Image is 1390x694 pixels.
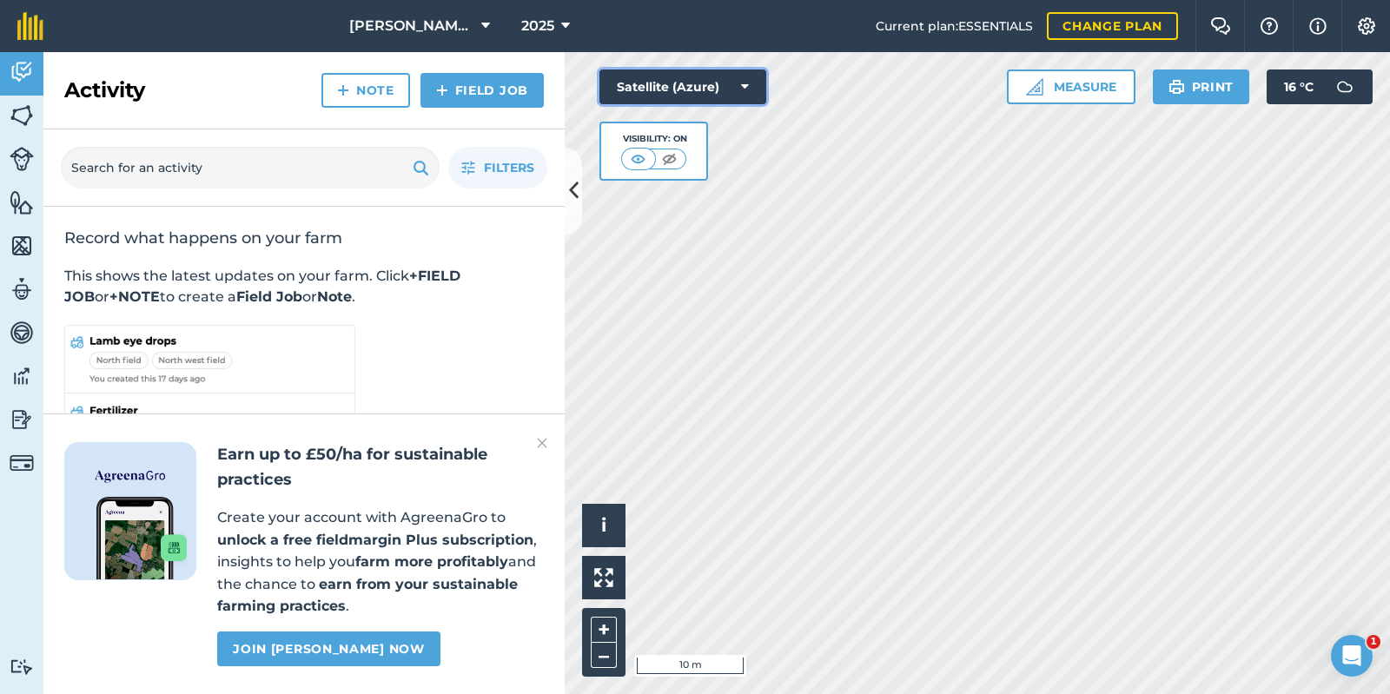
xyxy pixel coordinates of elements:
[64,76,145,104] h2: Activity
[10,102,34,129] img: svg+xml;base64,PHN2ZyB4bWxucz0iaHR0cDovL3d3dy53My5vcmcvMjAwMC9zdmciIHdpZHRoPSI1NiIgaGVpZ2h0PSI2MC...
[236,288,302,305] strong: Field Job
[217,532,533,548] strong: unlock a free fieldmargin Plus subscription
[1367,635,1380,649] span: 1
[10,320,34,346] img: svg+xml;base64,PD94bWwgdmVyc2lvbj0iMS4wIiBlbmNvZGluZz0idXRmLTgiPz4KPCEtLSBHZW5lcmF0b3I6IEFkb2JlIE...
[420,73,544,108] a: Field Job
[601,514,606,536] span: i
[1210,17,1231,35] img: Two speech bubbles overlapping with the left bubble in the forefront
[10,189,34,215] img: svg+xml;base64,PHN2ZyB4bWxucz0iaHR0cDovL3d3dy53My5vcmcvMjAwMC9zdmciIHdpZHRoPSI1NiIgaGVpZ2h0PSI2MC...
[217,442,544,492] h2: Earn up to £50/ha for sustainable practices
[317,288,352,305] strong: Note
[217,576,518,615] strong: earn from your sustainable farming practices
[659,150,680,168] img: svg+xml;base64,PHN2ZyB4bWxucz0iaHR0cDovL3d3dy53My5vcmcvMjAwMC9zdmciIHdpZHRoPSI1MCIgaGVpZ2h0PSI0MC...
[1309,16,1327,36] img: svg+xml;base64,PHN2ZyB4bWxucz0iaHR0cDovL3d3dy53My5vcmcvMjAwMC9zdmciIHdpZHRoPSIxNyIgaGVpZ2h0PSIxNy...
[64,228,544,248] h2: Record what happens on your farm
[10,276,34,302] img: svg+xml;base64,PD94bWwgdmVyc2lvbj0iMS4wIiBlbmNvZGluZz0idXRmLTgiPz4KPCEtLSBHZW5lcmF0b3I6IEFkb2JlIE...
[61,147,440,188] input: Search for an activity
[1007,69,1135,104] button: Measure
[10,363,34,389] img: svg+xml;base64,PD94bWwgdmVyc2lvbj0iMS4wIiBlbmNvZGluZz0idXRmLTgiPz4KPCEtLSBHZW5lcmF0b3I6IEFkb2JlIE...
[349,16,474,36] span: [PERSON_NAME] Farms
[10,658,34,675] img: svg+xml;base64,PD94bWwgdmVyc2lvbj0iMS4wIiBlbmNvZGluZz0idXRmLTgiPz4KPCEtLSBHZW5lcmF0b3I6IEFkb2JlIE...
[436,80,448,101] img: svg+xml;base64,PHN2ZyB4bWxucz0iaHR0cDovL3d3dy53My5vcmcvMjAwMC9zdmciIHdpZHRoPSIxNCIgaGVpZ2h0PSIyNC...
[594,568,613,587] img: Four arrows, one pointing top left, one top right, one bottom right and the last bottom left
[591,617,617,643] button: +
[413,157,429,178] img: svg+xml;base64,PHN2ZyB4bWxucz0iaHR0cDovL3d3dy53My5vcmcvMjAwMC9zdmciIHdpZHRoPSIxOSIgaGVpZ2h0PSIyNC...
[582,504,625,547] button: i
[64,266,544,307] p: This shows the latest updates on your farm. Click or to create a or .
[10,233,34,259] img: svg+xml;base64,PHN2ZyB4bWxucz0iaHR0cDovL3d3dy53My5vcmcvMjAwMC9zdmciIHdpZHRoPSI1NiIgaGVpZ2h0PSI2MC...
[217,506,544,618] p: Create your account with AgreenaGro to , insights to help you and the chance to .
[217,631,440,666] a: Join [PERSON_NAME] now
[1259,17,1280,35] img: A question mark icon
[10,451,34,475] img: svg+xml;base64,PD94bWwgdmVyc2lvbj0iMS4wIiBlbmNvZGluZz0idXRmLTgiPz4KPCEtLSBHZW5lcmF0b3I6IEFkb2JlIE...
[1168,76,1185,97] img: svg+xml;base64,PHN2ZyB4bWxucz0iaHR0cDovL3d3dy53My5vcmcvMjAwMC9zdmciIHdpZHRoPSIxOSIgaGVpZ2h0PSIyNC...
[17,12,43,40] img: fieldmargin Logo
[1356,17,1377,35] img: A cog icon
[1327,69,1362,104] img: svg+xml;base64,PD94bWwgdmVyc2lvbj0iMS4wIiBlbmNvZGluZz0idXRmLTgiPz4KPCEtLSBHZW5lcmF0b3I6IEFkb2JlIE...
[627,150,649,168] img: svg+xml;base64,PHN2ZyB4bWxucz0iaHR0cDovL3d3dy53My5vcmcvMjAwMC9zdmciIHdpZHRoPSI1MCIgaGVpZ2h0PSI0MC...
[621,132,687,146] div: Visibility: On
[591,643,617,668] button: –
[10,59,34,85] img: svg+xml;base64,PD94bWwgdmVyc2lvbj0iMS4wIiBlbmNvZGluZz0idXRmLTgiPz4KPCEtLSBHZW5lcmF0b3I6IEFkb2JlIE...
[1026,78,1043,96] img: Ruler icon
[521,16,554,36] span: 2025
[448,147,547,188] button: Filters
[876,17,1033,36] span: Current plan : ESSENTIALS
[1267,69,1373,104] button: 16 °C
[599,69,766,104] button: Satellite (Azure)
[96,497,187,579] img: Screenshot of the Gro app
[321,73,410,108] a: Note
[1331,635,1373,677] iframe: Intercom live chat
[537,433,547,453] img: svg+xml;base64,PHN2ZyB4bWxucz0iaHR0cDovL3d3dy53My5vcmcvMjAwMC9zdmciIHdpZHRoPSIyMiIgaGVpZ2h0PSIzMC...
[1153,69,1250,104] button: Print
[337,80,349,101] img: svg+xml;base64,PHN2ZyB4bWxucz0iaHR0cDovL3d3dy53My5vcmcvMjAwMC9zdmciIHdpZHRoPSIxNCIgaGVpZ2h0PSIyNC...
[10,406,34,433] img: svg+xml;base64,PD94bWwgdmVyc2lvbj0iMS4wIiBlbmNvZGluZz0idXRmLTgiPz4KPCEtLSBHZW5lcmF0b3I6IEFkb2JlIE...
[484,158,534,177] span: Filters
[1284,69,1314,104] span: 16 ° C
[1047,12,1178,40] a: Change plan
[355,553,508,570] strong: farm more profitably
[10,147,34,171] img: svg+xml;base64,PD94bWwgdmVyc2lvbj0iMS4wIiBlbmNvZGluZz0idXRmLTgiPz4KPCEtLSBHZW5lcmF0b3I6IEFkb2JlIE...
[109,288,160,305] strong: +NOTE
